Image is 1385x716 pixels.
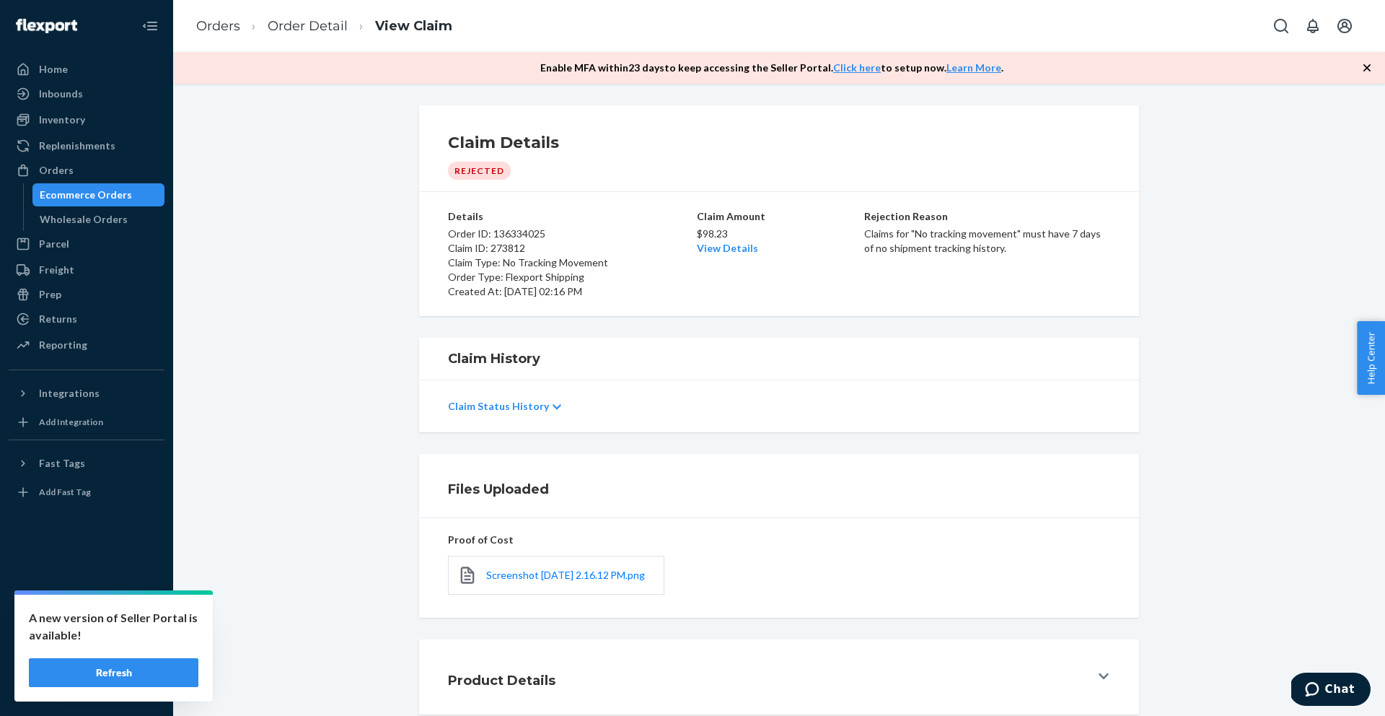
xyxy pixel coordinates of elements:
div: Rejected [448,162,511,180]
a: Help Center [9,651,164,674]
div: Returns [39,312,77,326]
div: Add Integration [39,416,103,428]
a: View Details [697,242,758,254]
p: Created At: [DATE] 02:16 PM [448,284,694,299]
iframe: Opens a widget where you can chat to one of our agents [1291,673,1371,709]
p: Rejection Reason [864,209,1110,224]
p: Proof of Cost [448,533,1110,547]
p: Details [448,209,694,224]
button: Open notifications [1298,12,1327,40]
button: Help Center [1357,321,1385,395]
a: Learn More [946,61,1001,74]
a: Prep [9,283,164,306]
div: Prep [39,287,61,302]
a: Orders [9,159,164,182]
a: Parcel [9,232,164,256]
div: Replenishments [39,139,115,153]
a: Ecommerce Orders [32,183,165,206]
button: Product Details [419,639,1139,715]
p: $98.23 [697,227,861,241]
p: A new version of Seller Portal is available! [29,609,198,644]
div: Wholesale Orders [40,212,128,227]
div: Ecommerce Orders [40,188,132,202]
button: Open Search Box [1267,12,1296,40]
h1: Product Details [448,671,555,690]
a: Replenishments [9,134,164,157]
h1: Claim Details [448,131,1110,154]
h1: Claim History [448,349,1110,368]
a: Inbounds [9,82,164,105]
a: Add Integration [9,411,164,434]
div: Inventory [39,113,85,127]
p: Order Type: Flexport Shipping [448,270,694,284]
button: Close Navigation [136,12,164,40]
span: Screenshot [DATE] 2.16.12 PM.png [486,569,645,581]
div: Orders [39,163,74,178]
a: Freight [9,258,164,281]
div: Fast Tags [39,456,85,471]
p: Claim Status History [448,399,549,414]
h1: Files Uploaded [448,480,1110,499]
p: Order ID: 136334025 [448,227,694,241]
a: Inventory [9,108,164,131]
a: Reporting [9,333,164,357]
a: Settings [9,602,164,625]
div: Integrations [39,386,100,401]
button: Talk to Support [9,626,164,650]
a: Returns [9,307,164,331]
a: Screenshot [DATE] 2.16.12 PM.png [486,568,645,582]
button: Refresh [29,658,198,687]
button: Give Feedback [9,676,164,699]
div: Reporting [39,338,87,352]
p: Claims for "No tracking movement" must have 7 days of no shipment tracking history. [864,227,1110,256]
a: Home [9,58,164,81]
a: Click here [833,61,881,74]
p: Claim Type: No Tracking Movement [448,256,694,270]
div: Home [39,62,68,77]
a: Add Fast Tag [9,481,164,504]
p: Enable MFA within 23 days to keep accessing the Seller Portal. to setup now. . [540,61,1003,75]
ol: breadcrumbs [185,5,464,48]
img: Flexport logo [16,19,77,33]
div: Parcel [39,237,69,251]
a: View Claim [375,18,452,34]
button: Integrations [9,382,164,405]
a: Order Detail [268,18,348,34]
button: Fast Tags [9,452,164,475]
button: Open account menu [1330,12,1359,40]
p: Claim Amount [697,209,861,224]
a: Orders [196,18,240,34]
div: Inbounds [39,87,83,101]
div: Freight [39,263,74,277]
a: Wholesale Orders [32,208,165,231]
p: Claim ID: 273812 [448,241,694,256]
div: Add Fast Tag [39,486,91,498]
